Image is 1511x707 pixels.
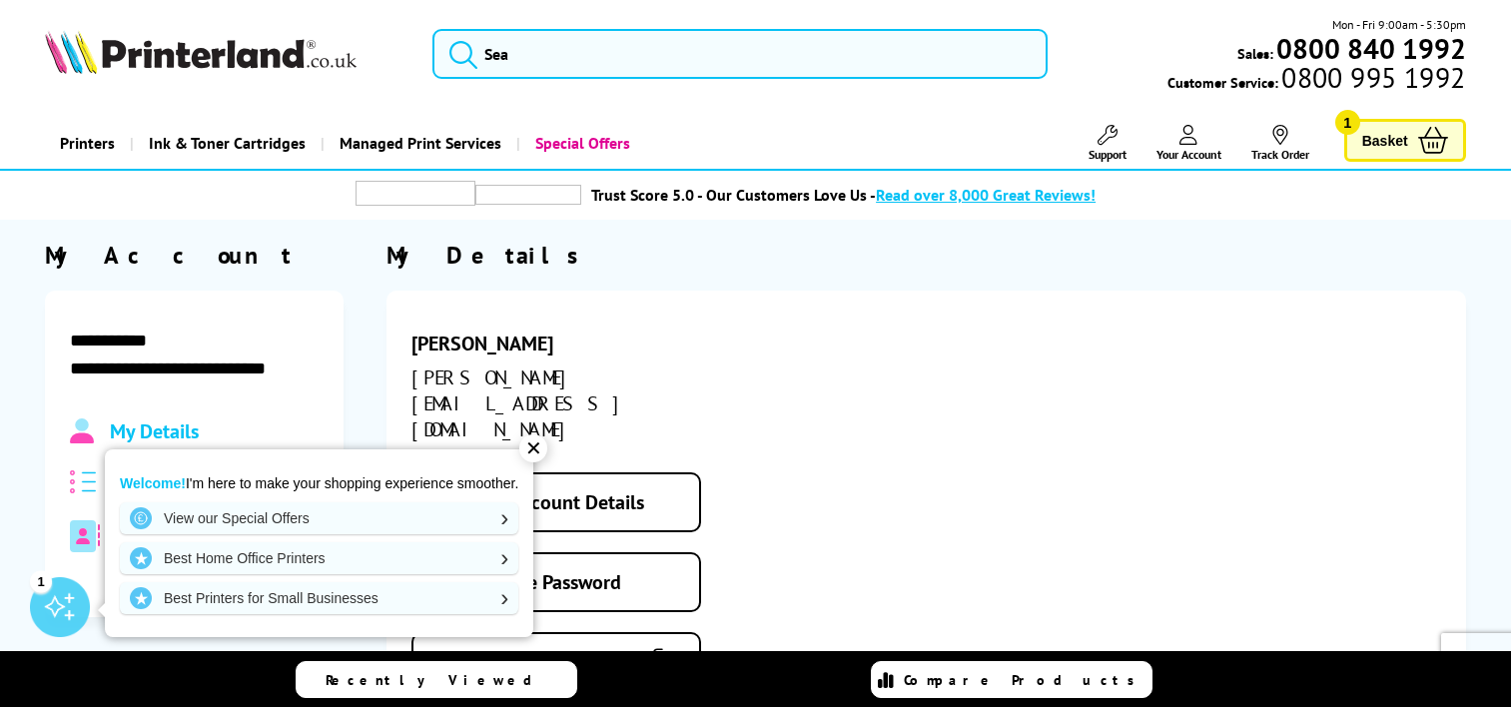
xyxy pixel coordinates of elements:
input: Sea [432,29,1048,79]
span: My Details [110,418,199,444]
a: Managed Print Services [321,118,516,169]
span: 0800 995 1992 [1278,68,1465,87]
span: Support [1089,147,1127,162]
span: Recently Viewed [326,671,552,689]
div: 1 [30,570,52,592]
a: Printerland Logo [45,30,407,78]
span: 1 [1335,110,1360,135]
div: My Details [386,240,1466,271]
a: Special Offers [516,118,645,169]
a: Compare Products [871,661,1152,698]
span: Sales: [1237,44,1273,63]
div: [PERSON_NAME][EMAIL_ADDRESS][DOMAIN_NAME] [411,364,751,442]
span: Ink & Toner Cartridges [149,118,306,169]
img: trustpilot rating [475,185,581,205]
a: Best Printers for Small Businesses [120,582,518,614]
span: Read over 8,000 Great Reviews! [876,185,1096,205]
span: Compare Products [904,671,1145,689]
a: 0800 840 1992 [1273,39,1466,58]
span: Customer Service: [1167,68,1465,92]
div: ✕ [519,434,547,462]
img: all-order.svg [70,470,96,493]
button: Sign Out [411,632,701,689]
span: Sign Out [443,649,619,672]
a: Change Password [411,552,701,612]
img: Profile.svg [70,418,93,444]
a: Track Order [1251,125,1309,162]
a: Printers [45,118,130,169]
a: Best Home Office Printers [120,542,518,574]
div: [PERSON_NAME] [411,331,751,356]
a: Ink & Toner Cartridges [130,118,321,169]
div: My Account [45,240,344,271]
a: Trust Score 5.0 - Our Customers Love Us -Read over 8,000 Great Reviews! [591,185,1096,205]
span: Your Account [1156,147,1221,162]
strong: Welcome! [120,475,186,491]
img: Printerland Logo [45,30,357,74]
a: Recently Viewed [296,661,577,698]
img: address-book-duotone-solid.svg [70,520,100,552]
a: View our Special Offers [120,502,518,534]
span: Basket [1362,127,1408,154]
a: Basket 1 [1344,119,1466,162]
b: 0800 840 1992 [1276,30,1466,67]
a: Support [1089,125,1127,162]
span: Mon - Fri 9:00am - 5:30pm [1332,15,1466,34]
a: Your Account [1156,125,1221,162]
img: trustpilot rating [356,181,475,206]
a: Edit Account Details [411,472,701,532]
p: I'm here to make your shopping experience smoother. [120,474,518,492]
